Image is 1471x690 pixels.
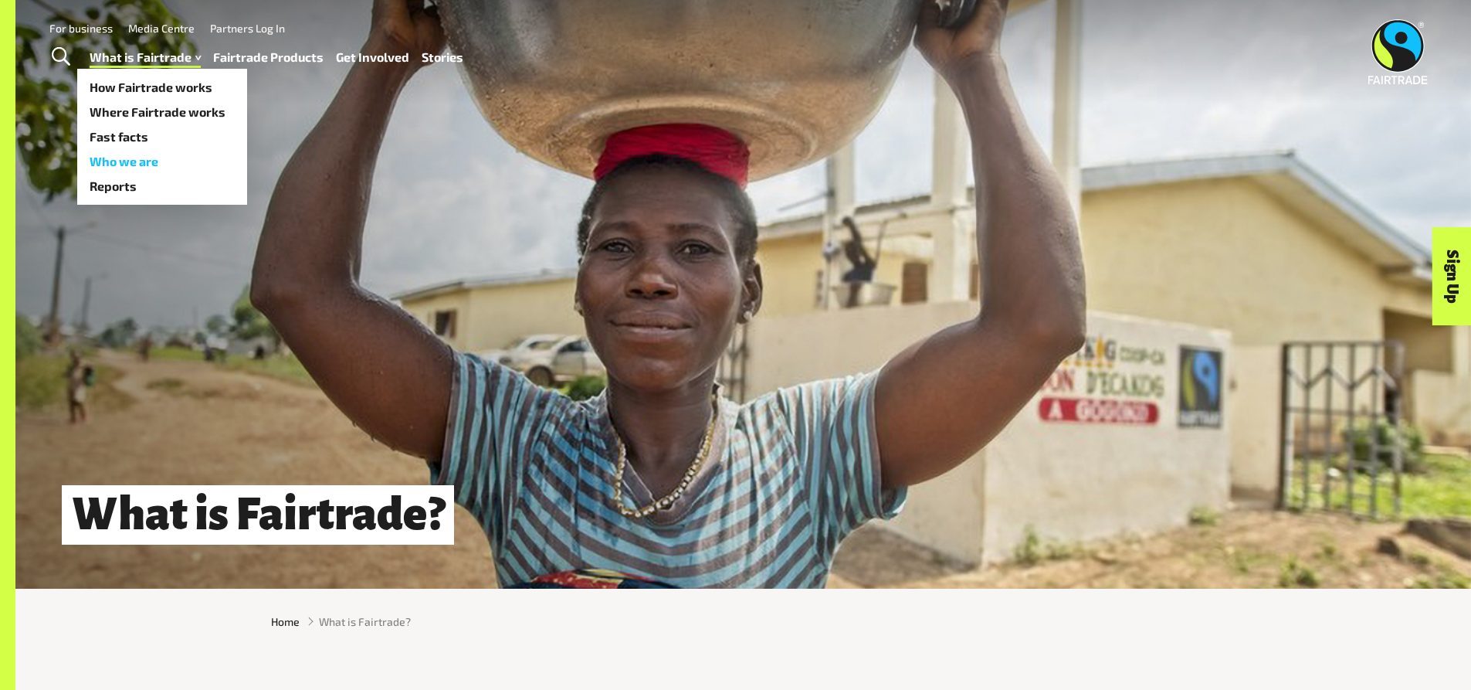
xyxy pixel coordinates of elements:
a: Where Fairtrade works [77,100,247,124]
h1: What is Fairtrade? [62,485,454,545]
a: Home [271,614,300,630]
a: Toggle Search [42,38,80,76]
a: Stories [422,46,463,69]
a: What is Fairtrade [90,46,201,69]
a: Fast facts [77,124,247,149]
a: How Fairtrade works [77,75,247,100]
img: Fairtrade Australia New Zealand logo [1368,19,1428,84]
a: Who we are [77,149,247,174]
a: Fairtrade Products [213,46,324,69]
a: Get Involved [336,46,409,69]
a: Media Centre [128,22,195,35]
span: What is Fairtrade? [319,614,411,630]
a: Reports [77,174,247,199]
a: Partners Log In [210,22,285,35]
a: For business [49,22,113,35]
